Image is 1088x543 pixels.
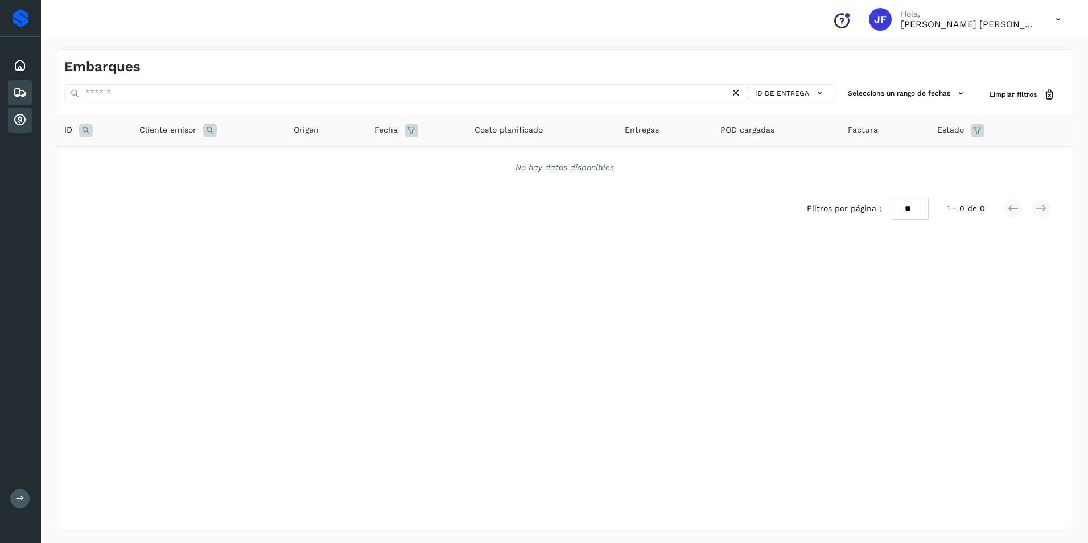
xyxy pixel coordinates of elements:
[843,84,971,103] button: Selecciona un rango de fechas
[990,89,1037,100] span: Limpiar filtros
[64,59,141,75] h4: Embarques
[901,19,1037,30] p: JUAN FRANCISCO PARDO MARTINEZ
[807,203,881,215] span: Filtros por página :
[64,124,72,136] span: ID
[848,124,878,136] span: Factura
[139,124,196,136] span: Cliente emisor
[374,124,398,136] span: Fecha
[625,124,659,136] span: Entregas
[755,88,809,98] span: ID de entrega
[8,80,32,105] div: Embarques
[294,124,319,136] span: Origen
[70,162,1059,174] div: No hay datos disponibles
[980,84,1065,105] button: Limpiar filtros
[937,124,964,136] span: Estado
[901,9,1037,19] p: Hola,
[947,203,985,215] span: 1 - 0 de 0
[720,124,774,136] span: POD cargadas
[8,53,32,78] div: Inicio
[8,108,32,133] div: Cuentas por cobrar
[475,124,543,136] span: Costo planificado
[752,85,829,101] button: ID de entrega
